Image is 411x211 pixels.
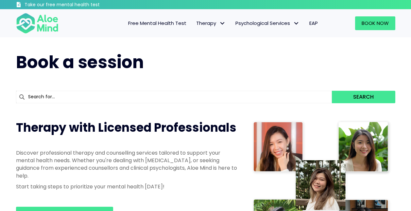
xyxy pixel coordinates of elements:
p: Start taking steps to prioritize your mental health [DATE]! [16,183,238,190]
a: EAP [304,16,323,30]
span: Therapy: submenu [218,19,227,28]
a: Book Now [355,16,395,30]
span: Psychological Services [235,20,300,27]
h3: Take our free mental health test [25,2,135,8]
a: Free Mental Health Test [123,16,191,30]
span: Book Now [362,20,389,27]
a: TherapyTherapy: submenu [191,16,231,30]
button: Search [332,91,395,103]
span: Therapy [196,20,226,27]
span: Therapy with Licensed Professionals [16,119,236,136]
span: Book a session [16,50,144,74]
img: Aloe mind Logo [16,12,59,34]
p: Discover professional therapy and counselling services tailored to support your mental health nee... [16,149,238,180]
span: Free Mental Health Test [128,20,186,27]
nav: Menu [67,16,323,30]
a: Psychological ServicesPsychological Services: submenu [231,16,304,30]
input: Search for... [16,91,332,103]
a: Take our free mental health test [16,2,135,9]
span: EAP [309,20,318,27]
span: Psychological Services: submenu [292,19,301,28]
